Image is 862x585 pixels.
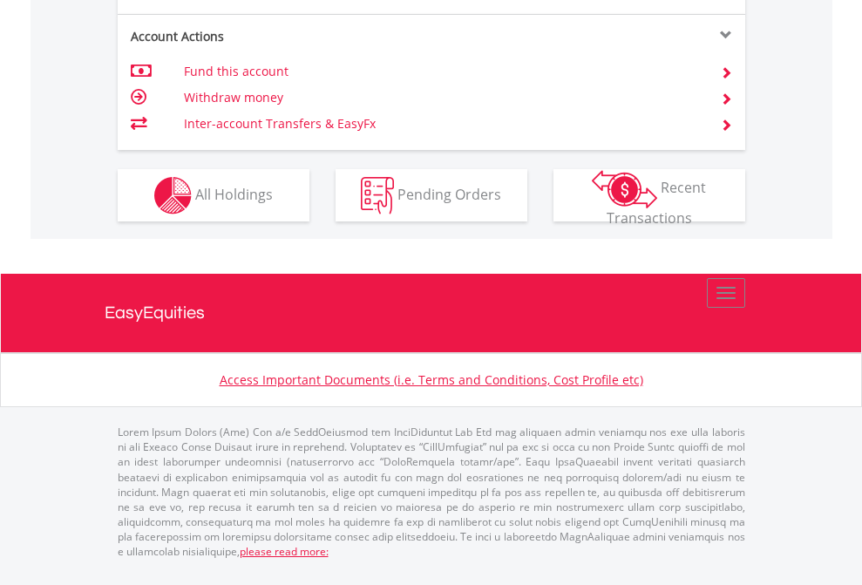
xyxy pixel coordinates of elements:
[118,28,431,45] div: Account Actions
[336,169,527,221] button: Pending Orders
[592,170,657,208] img: transactions-zar-wht.png
[195,184,273,203] span: All Holdings
[184,58,699,85] td: Fund this account
[361,177,394,214] img: pending_instructions-wht.png
[184,85,699,111] td: Withdraw money
[154,177,192,214] img: holdings-wht.png
[553,169,745,221] button: Recent Transactions
[240,544,329,559] a: please read more:
[118,425,745,559] p: Lorem Ipsum Dolors (Ame) Con a/e SeddOeiusmod tem InciDiduntut Lab Etd mag aliquaen admin veniamq...
[397,184,501,203] span: Pending Orders
[118,169,309,221] button: All Holdings
[105,274,758,352] a: EasyEquities
[220,371,643,388] a: Access Important Documents (i.e. Terms and Conditions, Cost Profile etc)
[184,111,699,137] td: Inter-account Transfers & EasyFx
